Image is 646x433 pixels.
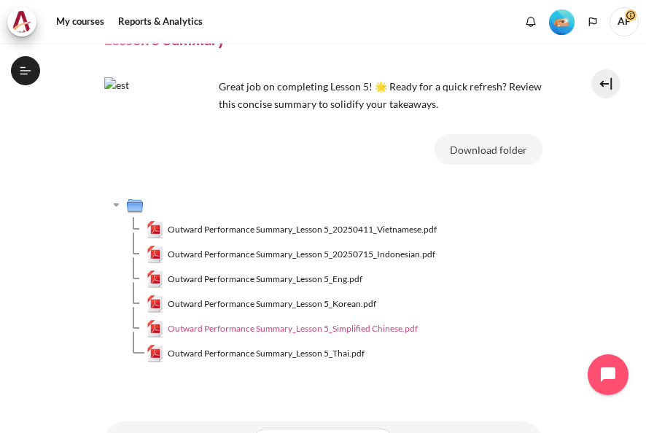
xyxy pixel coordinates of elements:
[543,8,580,35] a: Level #2
[168,347,365,360] span: Outward Performance Summary_Lesson 5_Thai.pdf
[582,11,604,33] button: Languages
[549,9,575,35] img: Level #2
[168,322,418,335] span: Outward Performance Summary_Lesson 5_Simplified Chinese.pdf
[51,7,109,36] a: My courses
[168,297,376,311] span: Outward Performance Summary_Lesson 5_Korean.pdf
[610,7,639,36] span: AF
[104,77,214,187] img: est
[7,7,44,36] a: Architeck Architeck
[147,295,377,313] a: Outward Performance Summary_Lesson 5_Korean.pdfOutward Performance Summary_Lesson 5_Korean.pdf
[147,320,419,338] a: Outward Performance Summary_Lesson 5_Simplified Chinese.pdfOutward Performance Summary_Lesson 5_S...
[168,273,362,286] span: Outward Performance Summary_Lesson 5_Eng.pdf
[168,223,437,236] span: Outward Performance Summary_Lesson 5_20250411_Vietnamese.pdf
[147,345,164,362] img: Outward Performance Summary_Lesson 5_Thai.pdf
[147,221,437,238] a: Outward Performance Summary_Lesson 5_20250411_Vietnamese.pdfOutward Performance Summary_Lesson 5_...
[113,7,208,36] a: Reports & Analytics
[147,246,436,263] a: Outward Performance Summary_Lesson 5_20250715_Indonesian.pdfOutward Performance Summary_Lesson 5_...
[219,80,542,110] span: Great job on completing Lesson 5! 🌟 Ready for a quick refresh? Review this concise summary to sol...
[147,246,164,263] img: Outward Performance Summary_Lesson 5_20250715_Indonesian.pdf
[147,270,164,288] img: Outward Performance Summary_Lesson 5_Eng.pdf
[147,221,164,238] img: Outward Performance Summary_Lesson 5_20250411_Vietnamese.pdf
[435,134,542,165] button: Download folder
[520,11,542,33] div: Show notification window with no new notifications
[12,11,32,33] img: Architeck
[147,345,365,362] a: Outward Performance Summary_Lesson 5_Thai.pdfOutward Performance Summary_Lesson 5_Thai.pdf
[147,295,164,313] img: Outward Performance Summary_Lesson 5_Korean.pdf
[147,270,363,288] a: Outward Performance Summary_Lesson 5_Eng.pdfOutward Performance Summary_Lesson 5_Eng.pdf
[610,7,639,36] a: User menu
[147,320,164,338] img: Outward Performance Summary_Lesson 5_Simplified Chinese.pdf
[549,8,575,35] div: Level #2
[168,248,435,261] span: Outward Performance Summary_Lesson 5_20250715_Indonesian.pdf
